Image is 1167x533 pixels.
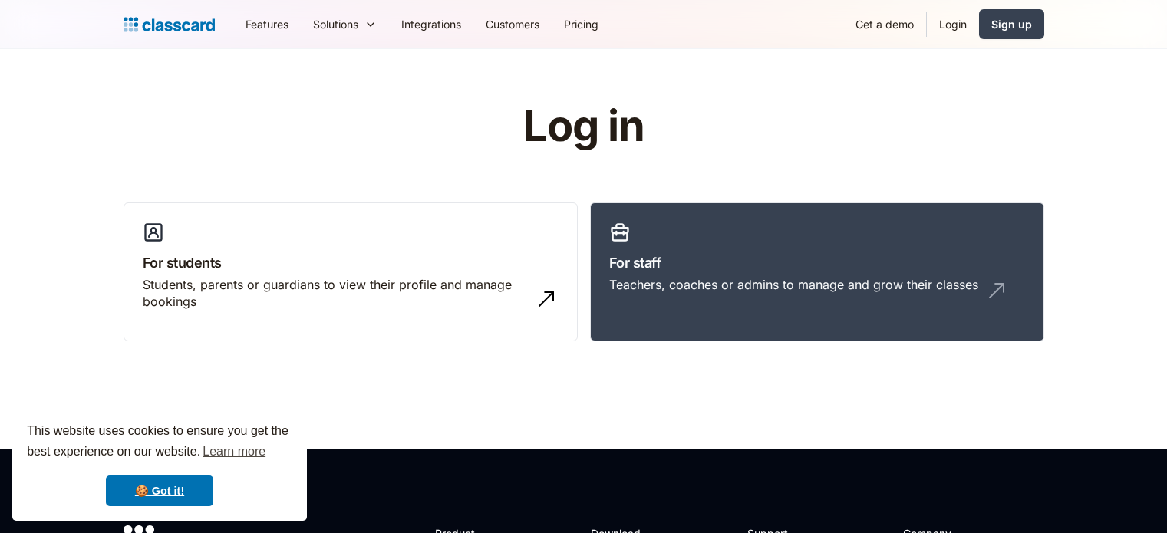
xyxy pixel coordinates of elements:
[552,7,611,41] a: Pricing
[12,407,307,521] div: cookieconsent
[27,422,292,463] span: This website uses cookies to ensure you get the best experience on our website.
[991,16,1032,32] div: Sign up
[200,440,268,463] a: learn more about cookies
[843,7,926,41] a: Get a demo
[124,14,215,35] a: home
[609,252,1025,273] h3: For staff
[389,7,473,41] a: Integrations
[124,202,578,342] a: For studentsStudents, parents or guardians to view their profile and manage bookings
[609,276,978,293] div: Teachers, coaches or admins to manage and grow their classes
[979,9,1044,39] a: Sign up
[313,16,358,32] div: Solutions
[143,276,528,311] div: Students, parents or guardians to view their profile and manage bookings
[143,252,559,273] h3: For students
[590,202,1044,342] a: For staffTeachers, coaches or admins to manage and grow their classes
[473,7,552,41] a: Customers
[301,7,389,41] div: Solutions
[927,7,979,41] a: Login
[106,475,213,506] a: dismiss cookie message
[340,103,827,150] h1: Log in
[233,7,301,41] a: Features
